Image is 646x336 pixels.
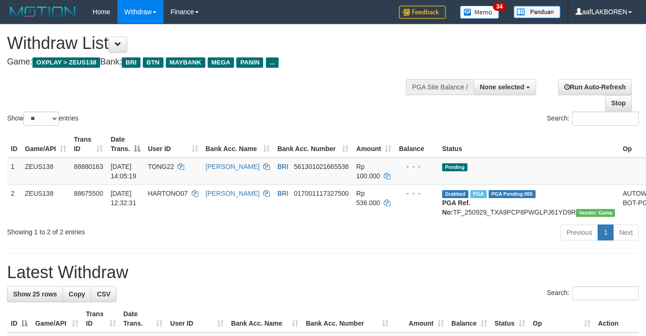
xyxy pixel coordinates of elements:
span: TONG22 [148,163,174,170]
span: Vendor URL: https://trx31.1velocity.biz [576,209,615,217]
span: [DATE] 12:32:31 [110,190,136,207]
th: Game/API: activate to sort column ascending [21,131,70,158]
img: Feedback.jpg [399,6,446,19]
a: Next [613,224,639,240]
span: Rp 100.000 [356,163,380,180]
td: TF_250929_TXA9PCP8PWGLPJ61YD9R [438,184,619,221]
a: Run Auto-Refresh [558,79,632,95]
th: Bank Acc. Name: activate to sort column ascending [227,305,302,332]
span: Show 25 rows [13,290,57,298]
span: CSV [97,290,110,298]
select: Showentries [23,112,59,126]
th: Game/API: activate to sort column ascending [31,305,82,332]
span: Copy [69,290,85,298]
a: CSV [91,286,117,302]
span: 88880163 [74,163,103,170]
span: PANIN [236,57,263,68]
div: PGA Site Balance / [406,79,474,95]
img: Button%20Memo.svg [460,6,499,19]
a: 1 [598,224,614,240]
button: None selected [474,79,536,95]
span: [DATE] 14:05:19 [110,163,136,180]
a: Copy [62,286,91,302]
span: BTN [143,57,163,68]
h1: Latest Withdraw [7,263,639,282]
div: - - - [399,189,435,198]
th: Balance [395,131,438,158]
td: ZEUS138 [21,184,70,221]
th: Date Trans.: activate to sort column ascending [120,305,167,332]
a: [PERSON_NAME] [206,190,260,197]
span: 88675500 [74,190,103,197]
h1: Withdraw List [7,34,421,53]
a: Previous [560,224,598,240]
span: Rp 536.000 [356,190,380,207]
th: Balance: activate to sort column ascending [448,305,491,332]
img: panduan.png [514,6,560,18]
span: Copy 017001117327500 to clipboard [294,190,349,197]
label: Search: [547,112,639,126]
th: Amount: activate to sort column ascending [352,131,395,158]
th: Action [594,305,639,332]
th: Bank Acc. Number: activate to sort column ascending [302,305,392,332]
a: Show 25 rows [7,286,63,302]
span: HARTONO07 [148,190,188,197]
div: Showing 1 to 2 of 2 entries [7,224,262,237]
span: MEGA [208,57,234,68]
span: PGA Pending [489,190,536,198]
span: None selected [480,83,524,91]
img: MOTION_logo.png [7,5,78,19]
th: User ID: activate to sort column ascending [144,131,202,158]
b: PGA Ref. No: [442,199,470,216]
th: Bank Acc. Number: activate to sort column ascending [273,131,352,158]
input: Search: [572,286,639,300]
th: Bank Acc. Name: activate to sort column ascending [202,131,274,158]
span: BRI [277,163,288,170]
span: BRI [277,190,288,197]
td: 1 [7,158,21,185]
span: OXPLAY > ZEUS138 [32,57,100,68]
a: [PERSON_NAME] [206,163,260,170]
span: MAYBANK [166,57,205,68]
td: ZEUS138 [21,158,70,185]
th: Status: activate to sort column ascending [491,305,529,332]
th: Date Trans.: activate to sort column descending [107,131,144,158]
span: Grabbed [442,190,468,198]
label: Search: [547,286,639,300]
a: Stop [605,95,632,111]
th: Amount: activate to sort column ascending [392,305,448,332]
th: Op: activate to sort column ascending [529,305,594,332]
span: ... [266,57,279,68]
span: 34 [493,2,506,11]
th: Trans ID: activate to sort column ascending [70,131,107,158]
td: 2 [7,184,21,221]
th: User ID: activate to sort column ascending [166,305,227,332]
th: ID [7,131,21,158]
th: ID: activate to sort column descending [7,305,31,332]
div: - - - [399,162,435,171]
span: BRI [122,57,140,68]
h4: Game: Bank: [7,57,421,67]
label: Show entries [7,112,78,126]
th: Status [438,131,619,158]
span: Marked by aaftrukkakada [470,190,487,198]
th: Trans ID: activate to sort column ascending [82,305,120,332]
span: Copy 561301021665536 to clipboard [294,163,349,170]
input: Search: [572,112,639,126]
span: Pending [442,163,467,171]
